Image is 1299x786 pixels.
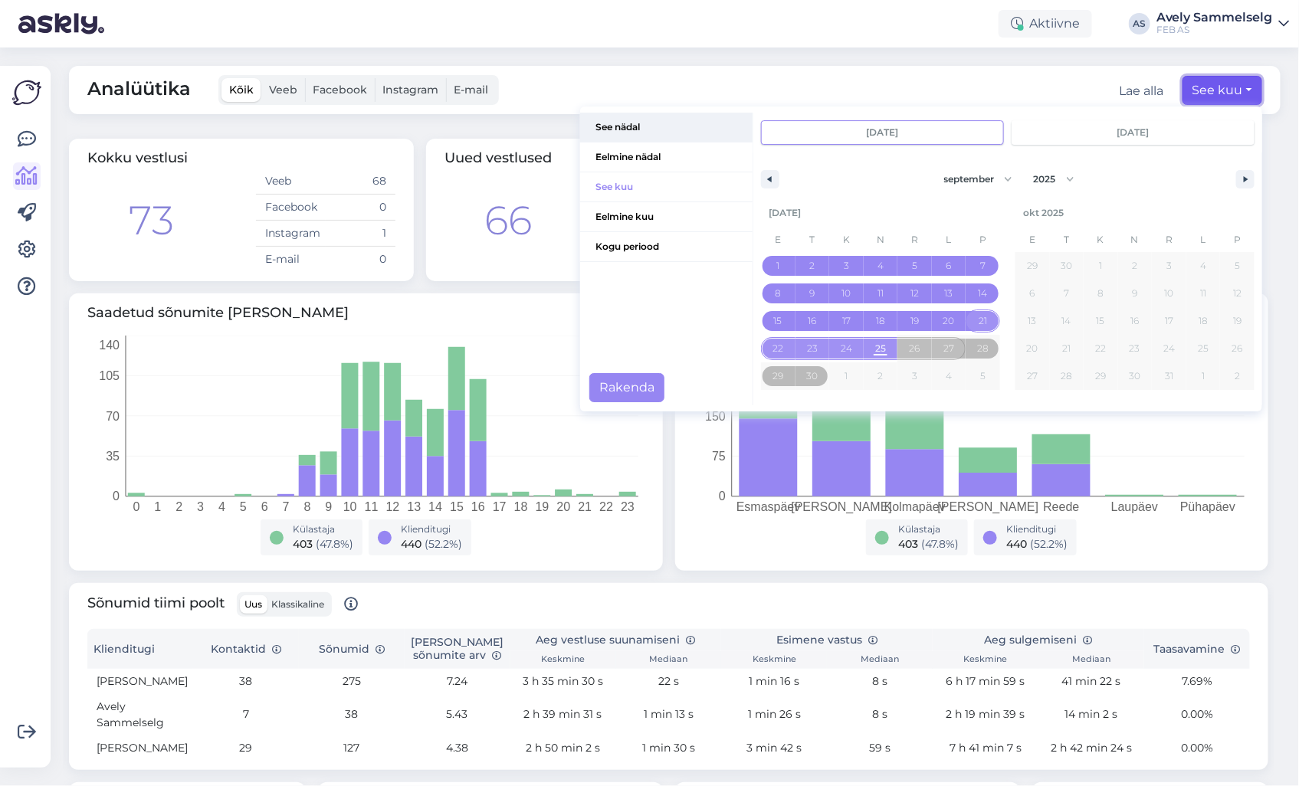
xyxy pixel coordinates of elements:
[912,252,917,280] span: 5
[514,500,528,513] tspan: 18
[1152,280,1186,307] button: 10
[271,598,324,610] span: Klassikaline
[829,228,864,252] span: K
[1084,280,1118,307] button: 8
[1015,362,1050,390] button: 27
[1027,335,1038,362] span: 20
[979,280,988,307] span: 14
[1118,280,1153,307] button: 9
[1200,252,1206,280] span: 4
[293,537,313,551] span: 403
[795,307,830,335] button: 16
[773,362,783,390] span: 29
[405,694,510,735] td: 5.43
[761,362,795,390] button: 29
[386,500,400,513] tspan: 12
[897,228,932,252] span: R
[829,252,864,280] button: 3
[932,252,966,280] button: 6
[841,280,851,307] span: 10
[1030,537,1068,551] span: ( 52.2 %)
[933,735,1038,761] td: 7 h 41 min 7 s
[1110,500,1157,513] tspan: Laupäev
[1233,280,1242,307] span: 12
[1038,651,1144,669] th: Mediaan
[510,669,616,694] td: 3 h 35 min 30 s
[428,500,442,513] tspan: 14
[599,500,613,513] tspan: 22
[1050,228,1084,252] span: T
[721,735,827,761] td: 3 min 42 s
[1199,307,1208,335] span: 18
[256,169,326,195] td: Veeb
[1084,307,1118,335] button: 15
[933,651,1038,669] th: Keskmine
[827,735,933,761] td: 59 s
[382,83,438,97] span: Instagram
[485,191,533,251] div: 66
[829,280,864,307] button: 10
[1097,280,1104,307] span: 8
[293,522,353,536] div: Külastaja
[106,450,120,463] tspan: 35
[897,335,932,362] button: 26
[1015,228,1050,252] span: E
[1198,335,1209,362] span: 25
[580,232,753,262] button: Kogu periood
[884,500,945,513] tspan: Kolmapäev
[910,335,920,362] span: 26
[326,195,395,221] td: 0
[943,307,955,335] span: 20
[580,113,753,142] button: See nädal
[589,373,664,402] button: Rakenda
[1084,228,1118,252] span: K
[1130,335,1140,362] span: 23
[1120,82,1164,100] button: Lae alla
[407,500,421,513] tspan: 13
[773,335,783,362] span: 22
[761,280,795,307] button: 8
[1038,669,1144,694] td: 41 min 22 s
[113,490,120,503] tspan: 0
[864,307,898,335] button: 18
[299,735,405,761] td: 127
[580,202,753,232] button: Eelmine kuu
[510,694,616,735] td: 2 h 39 min 31 s
[450,500,464,513] tspan: 15
[1015,280,1050,307] button: 6
[580,142,753,172] button: Eelmine nädal
[616,735,722,761] td: 1 min 30 s
[154,500,161,513] tspan: 1
[932,228,966,252] span: L
[299,694,405,735] td: 38
[1152,307,1186,335] button: 17
[932,335,966,362] button: 27
[1061,362,1072,390] span: 28
[425,537,462,551] span: ( 52.2 %)
[1118,252,1153,280] button: 2
[761,307,795,335] button: 15
[712,450,726,463] tspan: 75
[1118,335,1153,362] button: 23
[444,149,552,166] span: Uued vestlused
[1186,252,1221,280] button: 4
[580,232,753,261] span: Kogu periood
[401,522,462,536] div: Klienditugi
[875,335,886,362] span: 25
[1064,280,1069,307] span: 7
[244,598,262,610] span: Uus
[842,307,851,335] span: 17
[1165,362,1173,390] span: 31
[580,172,753,202] button: See kuu
[313,83,367,97] span: Facebook
[1084,252,1118,280] button: 1
[921,537,959,551] span: ( 47.8 %)
[1038,735,1144,761] td: 2 h 42 min 24 s
[1220,335,1255,362] button: 26
[1095,335,1106,362] span: 22
[841,335,852,362] span: 24
[1132,252,1137,280] span: 2
[1118,228,1153,252] span: N
[1030,280,1035,307] span: 6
